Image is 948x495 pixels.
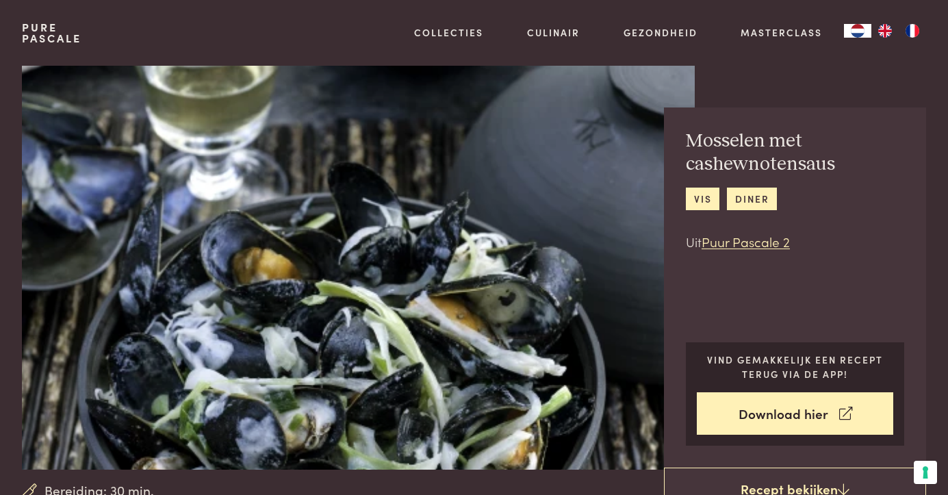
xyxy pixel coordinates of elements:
a: FR [899,24,926,38]
button: Uw voorkeuren voor toestemming voor trackingtechnologieën [914,461,937,484]
a: PurePascale [22,22,81,44]
a: Masterclass [741,25,822,40]
p: Uit [686,232,904,252]
p: Vind gemakkelijk een recept terug via de app! [697,353,893,381]
a: diner [727,188,777,210]
h2: Mosselen met cashewnotensaus [686,129,904,177]
a: Culinair [527,25,580,40]
a: Puur Pascale 2 [702,232,790,251]
div: Language [844,24,871,38]
a: NL [844,24,871,38]
aside: Language selected: Nederlands [844,24,926,38]
a: Gezondheid [624,25,697,40]
img: Mosselen met cashewnotensaus [22,66,695,470]
a: vis [686,188,719,210]
a: Collecties [414,25,483,40]
a: Download hier [697,392,893,435]
ul: Language list [871,24,926,38]
a: EN [871,24,899,38]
